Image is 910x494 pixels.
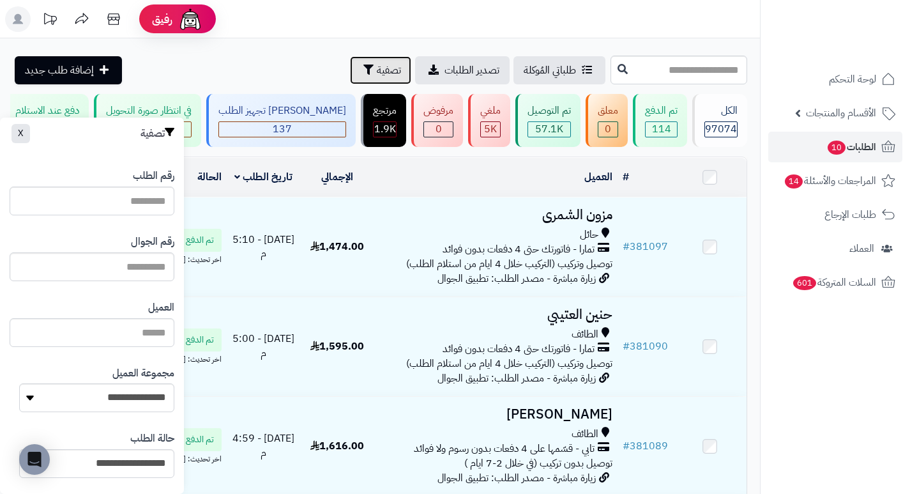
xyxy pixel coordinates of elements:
span: لوحة التحكم [829,70,876,88]
span: تم الدفع [186,234,214,247]
div: 57128 [528,122,570,137]
div: 5005 [481,122,500,137]
span: 10 [828,141,846,155]
span: رفيق [152,12,172,27]
span: 1,595.00 [310,339,364,354]
div: Open Intercom Messenger [19,444,50,475]
span: 1,474.00 [310,239,364,254]
span: الأقسام والمنتجات [806,104,876,122]
span: العملاء [849,240,874,258]
span: [DATE] - 5:00 م [232,331,294,361]
span: توصيل وتركيب (التركيب خلال 4 ايام من استلام الطلب) [406,356,612,371]
a: إضافة طلب جديد [15,56,122,84]
a: #381097 [623,239,668,254]
h3: حنين العتيبي [379,307,612,322]
span: الطلبات [826,138,876,156]
span: 601 [793,276,816,290]
span: الطائف [572,427,598,442]
a: الحالة [197,169,222,185]
a: السلات المتروكة601 [768,267,902,298]
label: العميل [148,300,174,315]
div: مرتجع [373,104,397,118]
div: [PERSON_NAME] تجهيز الطلب [218,104,346,118]
div: 0 [424,122,453,137]
span: طلبات الإرجاع [824,206,876,224]
h3: مزون الشمرى [379,208,612,222]
div: 137 [219,122,345,137]
a: مرفوض 0 [409,94,466,147]
a: تم الدفع 114 [630,94,690,147]
img: ai-face.png [178,6,203,32]
div: 1854 [374,122,396,137]
a: في انتظار صورة التحويل 0 [91,94,204,147]
span: # [623,339,630,354]
a: [PERSON_NAME] تجهيز الطلب 137 [204,94,358,147]
span: طلباتي المُوكلة [524,63,576,78]
a: العملاء [768,233,902,264]
span: 5K [484,121,497,137]
a: تحديثات المنصة [34,6,66,35]
a: الكل97074 [690,94,750,147]
label: رقم الطلب [133,169,174,183]
a: تصدير الطلبات [415,56,510,84]
span: المراجعات والأسئلة [784,172,876,190]
a: المراجعات والأسئلة14 [768,166,902,196]
span: السلات المتروكة [792,274,876,291]
span: تصفية [377,63,401,78]
span: الطائف [572,327,598,342]
div: في انتظار صورة التحويل [106,104,192,118]
div: دفع عند الاستلام [15,104,79,118]
span: 14 [785,174,803,189]
span: 1.9K [374,121,396,137]
a: ملغي 5K [466,94,513,147]
span: تصدير الطلبات [444,63,499,78]
label: مجموعة العميل [112,366,174,381]
div: 0 [598,122,618,137]
a: # [623,169,629,185]
span: 1,616.00 [310,438,364,454]
a: لوحة التحكم [768,64,902,95]
span: توصيل وتركيب (التركيب خلال 4 ايام من استلام الطلب) [406,256,612,272]
a: الطلبات10 [768,132,902,162]
div: معلق [598,104,618,118]
a: مرتجع 1.9K [358,94,409,147]
div: ملغي [480,104,501,118]
a: الإجمالي [321,169,353,185]
span: 57.1K [535,121,563,137]
a: طلبات الإرجاع [768,199,902,230]
label: حالة الطلب [130,431,174,446]
div: الكل [704,104,738,118]
span: تمارا - فاتورتك حتى 4 دفعات بدون فوائد [443,242,595,257]
div: تم الدفع [645,104,678,118]
span: [DATE] - 5:10 م [232,232,294,262]
h3: تصفية [140,127,174,140]
a: تاريخ الطلب [234,169,292,185]
span: # [623,438,630,454]
span: [DATE] - 4:59 م [232,431,294,461]
span: زيارة مباشرة - مصدر الطلب: تطبيق الجوال [437,470,596,486]
span: تم الدفع [186,334,214,346]
span: إضافة طلب جديد [25,63,94,78]
a: #381090 [623,339,668,354]
span: زيارة مباشرة - مصدر الطلب: تطبيق الجوال [437,271,596,286]
span: تابي - قسّمها على 4 دفعات بدون رسوم ولا فوائد [414,442,595,456]
span: زيارة مباشرة - مصدر الطلب: تطبيق الجوال [437,371,596,386]
a: #381089 [623,438,668,454]
label: رقم الجوال [131,235,174,249]
span: 0 [605,121,611,137]
span: 97074 [705,121,737,137]
span: X [18,127,24,140]
span: توصيل بدون تركيب (في خلال 2-7 ايام ) [464,456,612,471]
span: # [623,239,630,254]
a: دفع عند الاستلام 0 [1,94,91,147]
a: تم التوصيل 57.1K [513,94,583,147]
span: حائل [580,228,598,242]
h3: [PERSON_NAME] [379,407,612,422]
a: معلق 0 [583,94,630,147]
div: مرفوض [423,104,453,118]
span: 137 [273,121,292,137]
div: 114 [646,122,677,137]
a: طلباتي المُوكلة [513,56,605,84]
button: X [11,124,30,143]
span: 114 [652,121,671,137]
